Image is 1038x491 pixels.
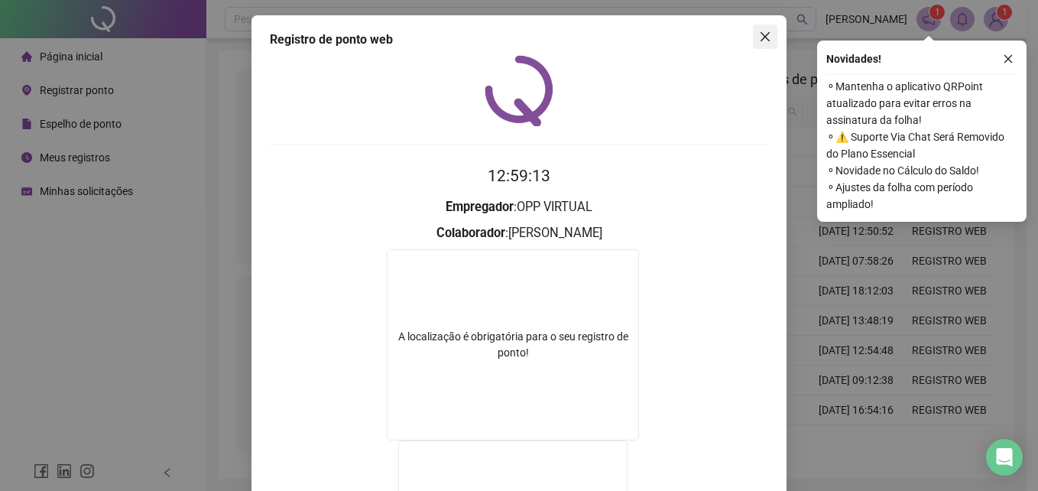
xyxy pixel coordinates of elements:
[1003,54,1014,64] span: close
[986,439,1023,476] div: Open Intercom Messenger
[485,55,553,126] img: QRPoint
[270,223,768,243] h3: : [PERSON_NAME]
[826,50,881,67] span: Novidades !
[488,167,550,185] time: 12:59:13
[388,329,638,361] div: A localização é obrigatória para o seu registro de ponto!
[753,24,777,49] button: Close
[826,179,1017,213] span: ⚬ Ajustes da folha com período ampliado!
[759,31,771,43] span: close
[826,162,1017,179] span: ⚬ Novidade no Cálculo do Saldo!
[270,197,768,217] h3: : OPP VIRTUAL
[826,128,1017,162] span: ⚬ ⚠️ Suporte Via Chat Será Removido do Plano Essencial
[826,78,1017,128] span: ⚬ Mantenha o aplicativo QRPoint atualizado para evitar erros na assinatura da folha!
[436,226,505,240] strong: Colaborador
[446,200,514,214] strong: Empregador
[270,31,768,49] div: Registro de ponto web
